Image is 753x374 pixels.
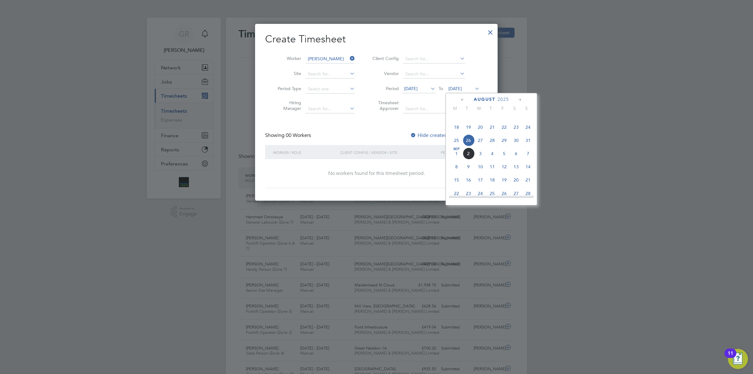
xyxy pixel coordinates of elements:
[306,55,355,63] input: Search for...
[451,187,462,199] span: 22
[474,187,486,199] span: 24
[403,55,465,63] input: Search for...
[498,161,510,173] span: 12
[473,106,485,111] span: W
[498,174,510,186] span: 19
[498,97,509,102] span: 2025
[498,187,510,199] span: 26
[403,105,465,113] input: Search for...
[462,174,474,186] span: 16
[521,106,532,111] span: S
[510,187,522,199] span: 27
[410,132,474,138] label: Hide created timesheets
[451,148,462,160] span: 1
[437,84,445,93] span: To
[474,161,486,173] span: 10
[371,100,399,111] label: Timesheet Approver
[486,134,498,146] span: 28
[510,148,522,160] span: 6
[451,148,462,151] span: Sep
[474,148,486,160] span: 3
[462,134,474,146] span: 26
[522,134,534,146] span: 31
[522,161,534,173] span: 14
[498,148,510,160] span: 5
[474,121,486,133] span: 20
[449,106,461,111] span: M
[286,132,311,138] span: 00 Workers
[371,86,399,91] label: Period
[404,86,418,91] span: [DATE]
[522,121,534,133] span: 24
[371,56,399,61] label: Client Config
[510,121,522,133] span: 23
[265,132,312,139] div: Showing
[485,106,497,111] span: T
[509,106,521,111] span: S
[474,134,486,146] span: 27
[403,70,465,79] input: Search for...
[462,161,474,173] span: 9
[271,145,339,160] div: Worker / Role
[486,148,498,160] span: 4
[486,187,498,199] span: 25
[306,85,355,94] input: Select one
[728,349,748,369] button: Open Resource Center, 11 new notifications
[728,353,733,361] div: 11
[265,33,488,46] h2: Create Timesheet
[451,134,462,146] span: 25
[273,56,301,61] label: Worker
[474,174,486,186] span: 17
[461,106,473,111] span: T
[510,134,522,146] span: 30
[498,121,510,133] span: 22
[510,161,522,173] span: 13
[306,105,355,113] input: Search for...
[462,187,474,199] span: 23
[510,174,522,186] span: 20
[522,174,534,186] span: 21
[448,86,462,91] span: [DATE]
[462,148,474,160] span: 2
[451,121,462,133] span: 18
[271,170,481,177] div: No workers found for this timesheet period.
[273,86,301,91] label: Period Type
[339,145,439,160] div: Client Config / Vendor / Site
[486,121,498,133] span: 21
[439,145,481,160] div: Period
[451,174,462,186] span: 15
[498,134,510,146] span: 29
[371,71,399,76] label: Vendor
[522,187,534,199] span: 28
[522,148,534,160] span: 7
[273,100,301,111] label: Hiring Manager
[462,121,474,133] span: 19
[474,97,495,102] span: August
[497,106,509,111] span: F
[273,71,301,76] label: Site
[451,161,462,173] span: 8
[486,161,498,173] span: 11
[486,174,498,186] span: 18
[306,70,355,79] input: Search for...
